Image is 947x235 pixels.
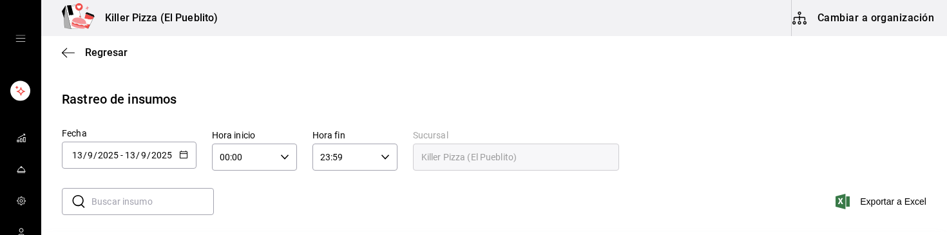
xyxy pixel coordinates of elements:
[62,46,128,59] button: Regresar
[91,189,214,214] input: Buscar insumo
[62,89,177,109] div: Rastreo de insumos
[97,150,119,160] input: Year
[212,131,297,140] label: Hora inicio
[83,150,87,160] span: /
[312,131,397,140] label: Hora fin
[85,46,128,59] span: Regresar
[838,194,926,209] button: Exportar a Excel
[136,150,140,160] span: /
[413,131,619,140] label: Sucursal
[15,33,26,44] button: open drawer
[151,150,173,160] input: Year
[95,10,218,26] h3: Killer Pizza (El Pueblito)
[62,128,87,138] span: Fecha
[72,150,83,160] input: Day
[124,150,136,160] input: Day
[120,150,123,160] span: -
[140,150,147,160] input: Month
[93,150,97,160] span: /
[87,150,93,160] input: Month
[147,150,151,160] span: /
